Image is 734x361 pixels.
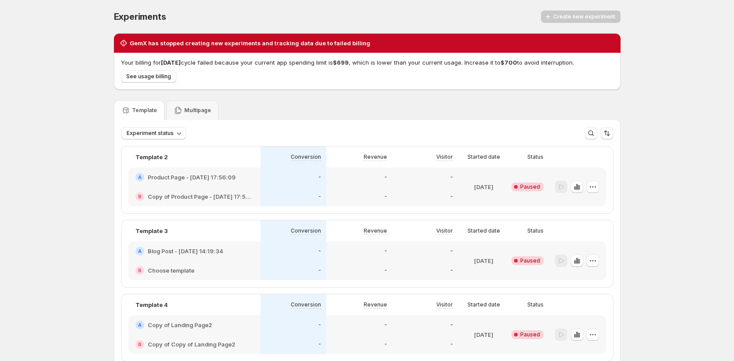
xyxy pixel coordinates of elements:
[333,59,349,66] span: $699
[467,153,500,160] p: Started date
[161,59,181,66] span: [DATE]
[291,301,321,308] p: Conversion
[127,130,174,137] span: Experiment status
[364,153,387,160] p: Revenue
[121,127,186,139] button: Experiment status
[364,227,387,234] p: Revenue
[364,301,387,308] p: Revenue
[114,11,166,22] span: Experiments
[384,341,387,348] p: -
[467,301,500,308] p: Started date
[384,248,387,255] p: -
[121,58,613,67] p: Your billing for cycle failed because your current app spending limit is , which is lower than yo...
[135,226,168,235] p: Template 3
[318,341,321,348] p: -
[520,183,540,190] span: Paused
[450,267,453,274] p: -
[450,341,453,348] p: -
[148,173,236,182] h2: Product Page - [DATE] 17:56:09
[500,59,517,66] span: $700
[450,248,453,255] p: -
[601,127,613,139] button: Sort the results
[138,342,142,347] h2: B
[132,107,157,114] p: Template
[318,321,321,328] p: -
[436,227,453,234] p: Visitor
[138,322,142,328] h2: A
[384,321,387,328] p: -
[474,182,493,191] p: [DATE]
[135,300,168,309] p: Template 4
[520,331,540,338] span: Paused
[384,267,387,274] p: -
[184,107,211,114] p: Multipage
[121,70,176,83] button: See usage billing
[135,153,168,161] p: Template 2
[138,248,142,254] h2: A
[138,268,142,273] h2: B
[318,248,321,255] p: -
[527,301,544,308] p: Status
[148,266,194,275] h2: Choose template
[467,227,500,234] p: Started date
[130,39,370,47] h2: GemX has stopped creating new experiments and tracking data due to failed billing
[291,153,321,160] p: Conversion
[527,153,544,160] p: Status
[520,257,540,264] span: Paused
[148,247,223,255] h2: Blog Post - [DATE] 14:19:34
[138,175,142,180] h2: A
[450,193,453,200] p: -
[318,193,321,200] p: -
[291,227,321,234] p: Conversion
[436,301,453,308] p: Visitor
[474,330,493,339] p: [DATE]
[527,227,544,234] p: Status
[436,153,453,160] p: Visitor
[474,256,493,265] p: [DATE]
[148,321,212,329] h2: Copy of Landing Page2
[126,73,171,80] span: See usage billing
[148,340,235,349] h2: Copy of Copy of Landing Page2
[450,174,453,181] p: -
[384,193,387,200] p: -
[318,174,321,181] p: -
[138,194,142,199] h2: B
[384,174,387,181] p: -
[450,321,453,328] p: -
[318,267,321,274] p: -
[148,192,253,201] h2: Copy of Product Page - [DATE] 17:56:09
